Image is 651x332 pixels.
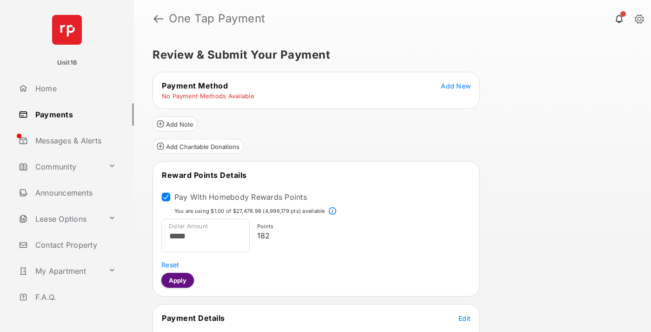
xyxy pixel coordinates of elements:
[52,15,82,45] img: svg+xml;base64,PHN2ZyB4bWxucz0iaHR0cDovL3d3dy53My5vcmcvMjAwMC9zdmciIHdpZHRoPSI2NCIgaGVpZ2h0PSI2NC...
[257,223,467,230] p: Points
[15,234,134,256] a: Contact Property
[441,82,471,90] span: Add New
[15,260,105,282] a: My Apartment
[162,313,225,323] span: Payment Details
[153,139,244,154] button: Add Charitable Donations
[169,13,266,24] strong: One Tap Payment
[15,182,134,204] a: Announcements
[15,103,134,126] a: Payments
[161,273,194,288] button: Apply
[162,170,247,180] span: Reward Points Details
[174,207,325,215] p: You are using $1.00 of $27,478.98 (4,996,179 pts) available
[15,77,134,100] a: Home
[161,92,255,100] td: No Payment Methods Available
[441,81,471,90] button: Add New
[15,208,105,230] a: Lease Options
[162,81,228,90] span: Payment Method
[153,49,625,61] h5: Review & Submit Your Payment
[153,116,198,131] button: Add Note
[161,261,179,269] span: Reset
[15,286,134,308] a: F.A.Q.
[57,58,77,68] p: Unit16
[161,260,179,269] button: Reset
[15,156,105,178] a: Community
[15,129,134,152] a: Messages & Alerts
[458,313,471,323] button: Edit
[174,192,307,202] label: Pay With Homebody Rewards Points
[257,230,467,241] p: 182
[458,314,471,322] span: Edit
